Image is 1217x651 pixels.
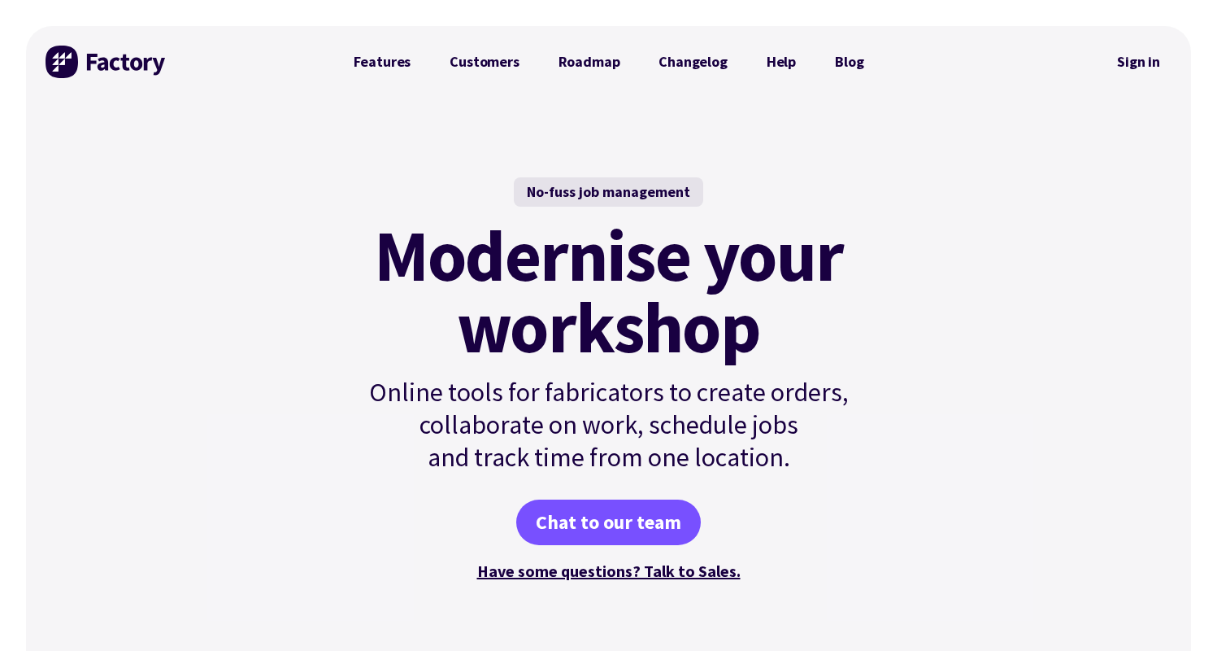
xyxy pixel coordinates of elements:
[334,46,884,78] nav: Primary Navigation
[1106,43,1171,81] nav: Secondary Navigation
[815,46,883,78] a: Blog
[639,46,746,78] a: Changelog
[334,376,884,474] p: Online tools for fabricators to create orders, collaborate on work, schedule jobs and track time ...
[539,46,640,78] a: Roadmap
[46,46,167,78] img: Factory
[516,500,701,545] a: Chat to our team
[374,220,843,363] mark: Modernise your workshop
[1106,43,1171,81] a: Sign in
[477,561,741,581] a: Have some questions? Talk to Sales.
[747,46,815,78] a: Help
[514,177,703,207] div: No-fuss job management
[430,46,538,78] a: Customers
[334,46,431,78] a: Features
